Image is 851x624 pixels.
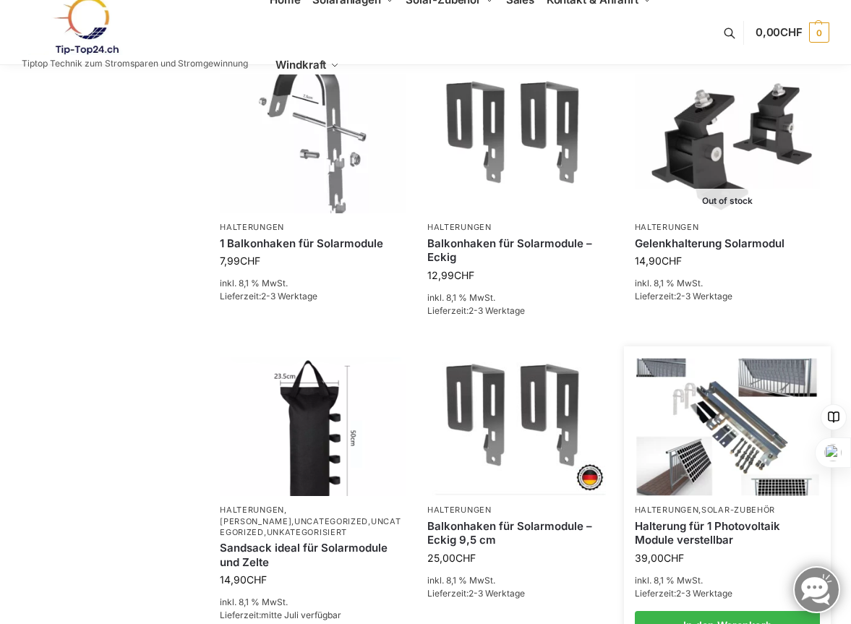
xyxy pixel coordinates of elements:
[261,610,341,620] span: mitte Juli verfügbar
[427,291,613,304] p: inkl. 8,1 % MwSt.
[220,255,260,267] bdi: 7,99
[220,74,406,214] img: Balkonhaken für runde Handläufe
[635,277,821,290] p: inkl. 8,1 % MwSt.
[427,222,492,232] a: Halterungen
[635,74,821,214] img: Gelenkhalterung Solarmodul
[427,269,474,281] bdi: 12,99
[220,291,317,302] span: Lieferzeit:
[427,305,525,316] span: Lieferzeit:
[427,357,613,497] img: Balkonhaken eckig
[756,11,829,54] a: 0,00CHF 0
[454,269,474,281] span: CHF
[635,505,821,516] p: ,
[220,573,267,586] bdi: 14,90
[635,74,821,214] a: Out of stockGelenkhalterung Solarmodul
[635,574,821,587] p: inkl. 8,1 % MwSt.
[701,505,775,515] a: Solar-Zubehör
[635,588,732,599] span: Lieferzeit:
[247,573,267,586] span: CHF
[469,305,525,316] span: 2-3 Werktage
[22,59,248,68] p: Tiptop Technik zum Stromsparen und Stromgewinnung
[635,552,684,564] bdi: 39,00
[427,505,492,515] a: Halterungen
[220,516,401,537] a: Uncategorized
[220,610,341,620] span: Lieferzeit:
[427,519,613,547] a: Balkonhaken für Solarmodule – Eckig 9,5 cm
[756,25,803,39] span: 0,00
[427,574,613,587] p: inkl. 8,1 % MwSt.
[809,22,829,43] span: 0
[275,58,326,72] span: Windkraft
[270,33,346,98] a: Windkraft
[662,255,682,267] span: CHF
[676,588,732,599] span: 2-3 Werktage
[220,357,406,497] img: Sandsäcke zu Beschwerung Camping, Schirme, Pavilions-Solarmodule
[635,505,699,515] a: Halterungen
[261,291,317,302] span: 2-3 Werktage
[635,519,821,547] a: Halterung für 1 Photovoltaik Module verstellbar
[267,527,348,537] a: Unkategorisiert
[635,222,699,232] a: Halterungen
[220,505,406,538] p: , , , ,
[469,588,525,599] span: 2-3 Werktage
[780,25,803,39] span: CHF
[220,236,406,251] a: 1 Balkonhaken für Solarmodule
[635,255,682,267] bdi: 14,90
[635,291,732,302] span: Lieferzeit:
[294,516,368,526] a: Uncategorized
[427,552,476,564] bdi: 25,00
[636,358,818,495] img: Halterung für 1 Photovoltaik Module verstellbar
[240,255,260,267] span: CHF
[676,291,732,302] span: 2-3 Werktage
[664,552,684,564] span: CHF
[220,277,406,290] p: inkl. 8,1 % MwSt.
[220,516,291,526] a: [PERSON_NAME]
[220,505,284,515] a: Halterungen
[427,236,613,265] a: Balkonhaken für Solarmodule – Eckig
[220,596,406,609] p: inkl. 8,1 % MwSt.
[456,552,476,564] span: CHF
[220,222,284,232] a: Halterungen
[220,541,406,569] a: Sandsack ideal für Solarmodule und Zelte
[427,588,525,599] span: Lieferzeit:
[635,236,821,251] a: Gelenkhalterung Solarmodul
[427,74,613,214] img: Balkonhaken für Solarmodule - Eckig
